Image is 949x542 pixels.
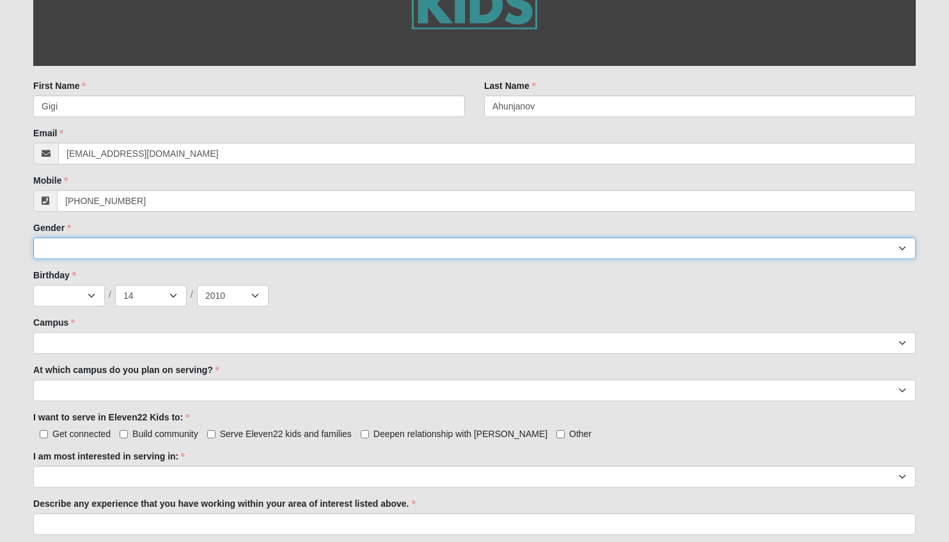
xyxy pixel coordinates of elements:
label: Describe any experience that you have working within your area of interest listed above. [33,497,415,510]
label: Mobile [33,174,68,187]
span: Other [569,429,592,439]
label: First Name [33,79,86,92]
span: Get connected [52,429,111,439]
span: Serve Eleven22 kids and families [220,429,352,439]
label: I want to serve in Eleven22 Kids to: [33,411,189,424]
span: / [109,288,111,302]
label: Gender [33,221,71,234]
input: Build community [120,430,128,438]
input: Other [556,430,565,438]
input: Get connected [40,430,48,438]
span: / [191,288,193,302]
label: At which campus do you plan on serving? [33,363,219,376]
span: Deepen relationship with [PERSON_NAME] [373,429,547,439]
label: Last Name [484,79,536,92]
span: Build community [132,429,198,439]
input: Serve Eleven22 kids and families [207,430,216,438]
label: Birthday [33,269,76,282]
input: Deepen relationship with [PERSON_NAME] [361,430,369,438]
label: Campus [33,316,75,329]
label: Email [33,127,63,139]
label: I am most interested in serving in: [33,450,185,463]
